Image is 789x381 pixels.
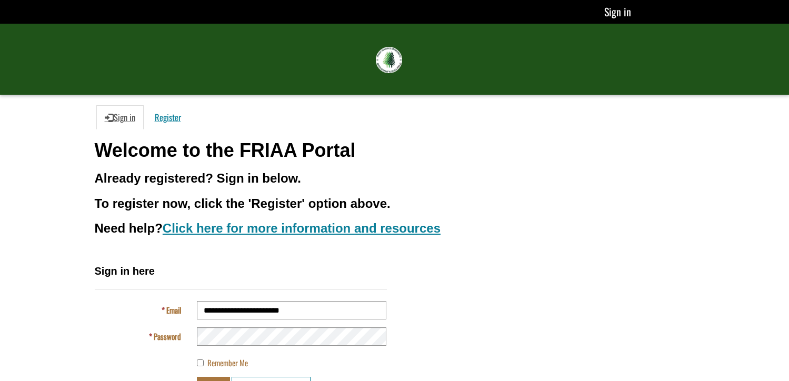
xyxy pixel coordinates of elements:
[376,47,402,73] img: FRIAA Submissions Portal
[154,330,181,342] span: Password
[96,105,144,129] a: Sign in
[146,105,189,129] a: Register
[95,222,695,235] h3: Need help?
[207,357,248,368] span: Remember Me
[163,221,441,235] a: Click here for more information and resources
[95,172,695,185] h3: Already registered? Sign in below.
[197,359,204,366] input: Remember Me
[166,304,181,316] span: Email
[95,197,695,210] h3: To register now, click the 'Register' option above.
[95,140,695,161] h1: Welcome to the FRIAA Portal
[95,265,155,277] span: Sign in here
[604,4,631,19] a: Sign in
